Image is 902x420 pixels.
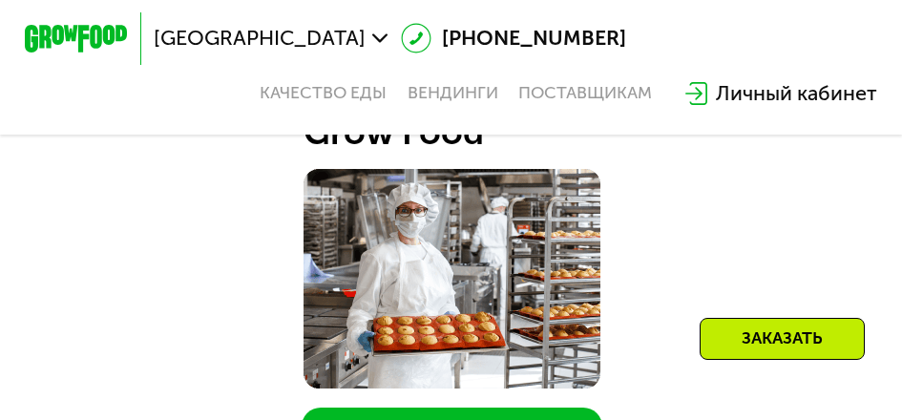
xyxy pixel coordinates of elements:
a: [PHONE_NUMBER] [401,23,626,53]
div: Заказать [700,318,865,360]
span: [GEOGRAPHIC_DATA] [154,29,366,50]
a: Вендинги [408,83,498,104]
div: поставщикам [518,83,652,104]
div: Личный кабинет [716,78,877,109]
a: Качество еды [260,83,387,104]
div: Качество и безопасность Grow Food [304,47,635,150]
